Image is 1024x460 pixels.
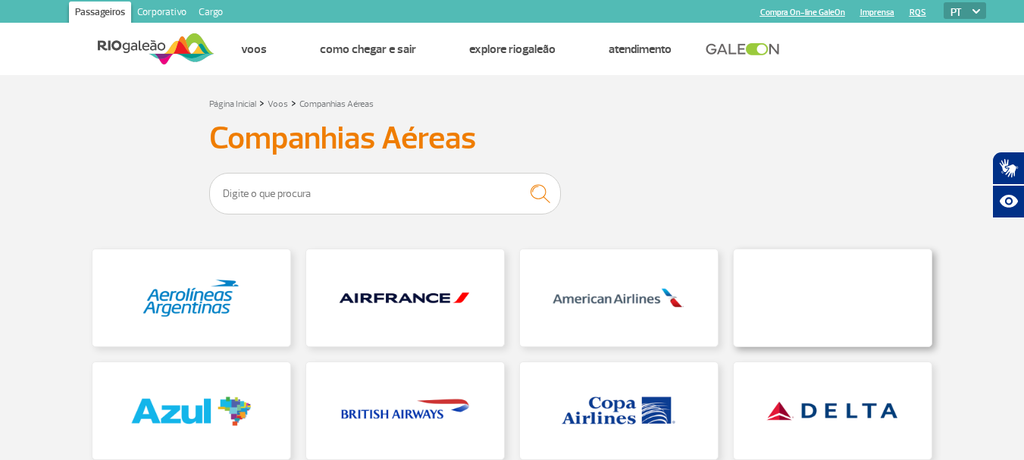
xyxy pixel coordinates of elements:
[193,2,229,26] a: Cargo
[469,42,556,57] a: Explore RIOgaleão
[209,99,256,110] a: Página Inicial
[609,42,672,57] a: Atendimento
[131,2,193,26] a: Corporativo
[992,152,1024,185] button: Abrir tradutor de língua de sinais.
[268,99,288,110] a: Voos
[760,8,845,17] a: Compra On-line GaleOn
[259,94,265,111] a: >
[241,42,267,57] a: Voos
[910,8,926,17] a: RQS
[209,120,816,158] h3: Companhias Aéreas
[299,99,374,110] a: Companhias Aéreas
[209,173,561,214] input: Digite o que procura
[992,185,1024,218] button: Abrir recursos assistivos.
[291,94,296,111] a: >
[992,152,1024,218] div: Plugin de acessibilidade da Hand Talk.
[69,2,131,26] a: Passageiros
[860,8,894,17] a: Imprensa
[320,42,416,57] a: Como chegar e sair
